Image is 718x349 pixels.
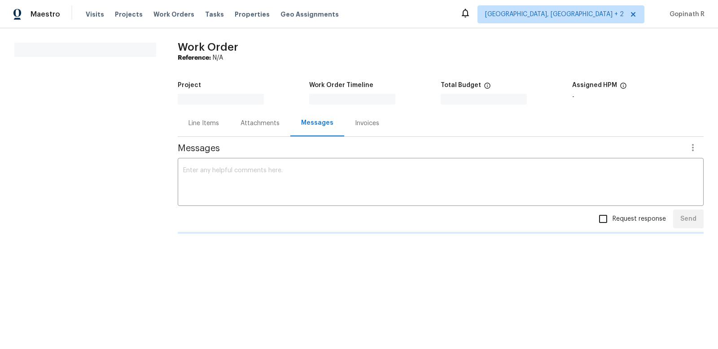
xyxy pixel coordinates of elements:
span: Work Order [178,42,238,52]
h5: Assigned HPM [572,82,617,88]
span: Visits [86,10,104,19]
span: The hpm assigned to this work order. [620,82,627,94]
h5: Work Order Timeline [309,82,373,88]
div: Attachments [241,119,280,128]
span: Geo Assignments [280,10,339,19]
b: Reference: [178,55,211,61]
span: The total cost of line items that have been proposed by Opendoor. This sum includes line items th... [484,82,491,94]
span: Properties [235,10,270,19]
span: Tasks [205,11,224,17]
span: Gopinath R [666,10,705,19]
div: N/A [178,53,704,62]
div: Line Items [188,119,219,128]
h5: Project [178,82,201,88]
span: Work Orders [153,10,194,19]
span: Maestro [31,10,60,19]
div: Invoices [355,119,379,128]
span: Messages [178,144,682,153]
div: Messages [301,118,333,127]
div: - [572,94,704,100]
span: [GEOGRAPHIC_DATA], [GEOGRAPHIC_DATA] + 2 [485,10,624,19]
h5: Total Budget [441,82,481,88]
span: Request response [613,214,666,224]
span: Projects [115,10,143,19]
